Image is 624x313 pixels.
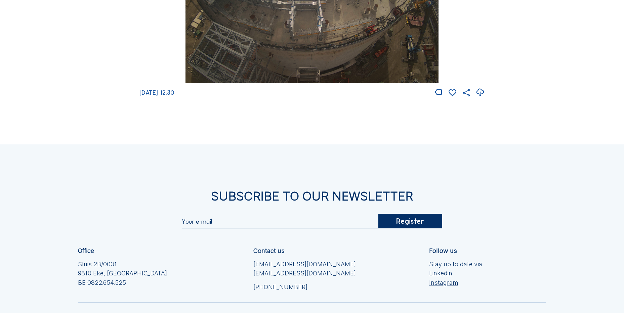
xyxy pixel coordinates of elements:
div: Stay up to date via [429,260,482,287]
div: Sluis 2B/0001 9810 Eke, [GEOGRAPHIC_DATA] BE 0822.654.525 [78,260,167,287]
div: Follow us [429,248,457,254]
input: Your e-mail [182,218,378,225]
div: Contact us [253,248,285,254]
a: [PHONE_NUMBER] [253,282,356,292]
a: [EMAIL_ADDRESS][DOMAIN_NAME] [253,260,356,269]
div: Subscribe to our newsletter [78,190,546,202]
a: Linkedin [429,269,482,278]
div: Office [78,248,94,254]
a: [EMAIL_ADDRESS][DOMAIN_NAME] [253,269,356,278]
a: Instagram [429,278,482,287]
span: [DATE] 12:30 [139,89,174,96]
div: Register [378,214,442,229]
